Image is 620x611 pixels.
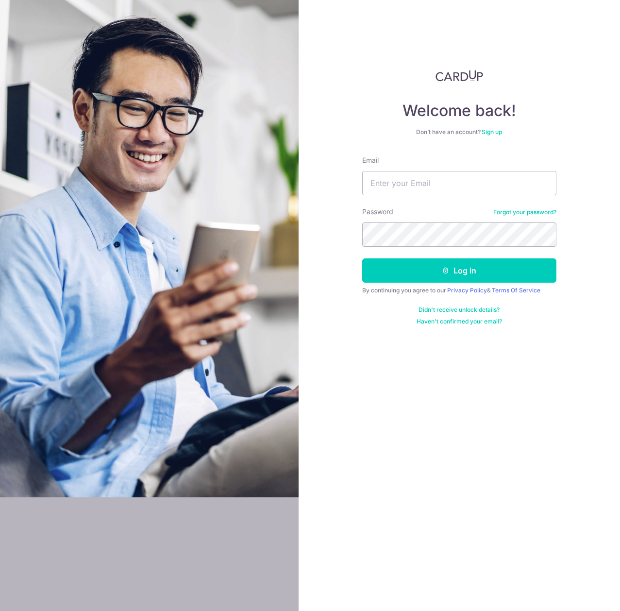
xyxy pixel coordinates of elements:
[419,306,500,314] a: Didn't receive unlock details?
[447,287,487,294] a: Privacy Policy
[362,258,556,283] button: Log in
[436,70,483,82] img: CardUp Logo
[362,128,556,136] div: Don’t have an account?
[362,155,379,165] label: Email
[362,287,556,294] div: By continuing you agree to our &
[493,208,556,216] a: Forgot your password?
[362,171,556,195] input: Enter your Email
[362,207,393,217] label: Password
[482,128,502,136] a: Sign up
[492,287,540,294] a: Terms Of Service
[362,101,556,120] h4: Welcome back!
[417,318,502,325] a: Haven't confirmed your email?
